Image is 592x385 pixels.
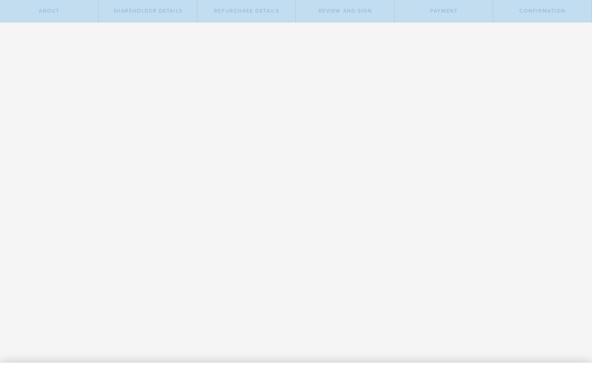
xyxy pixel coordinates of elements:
[113,8,183,14] span: Shareholder Details
[319,8,372,14] span: Review and Sign
[39,8,59,14] span: About
[214,8,279,14] span: Repurchase Details
[519,8,566,14] span: Confirmation
[430,8,458,14] span: Payment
